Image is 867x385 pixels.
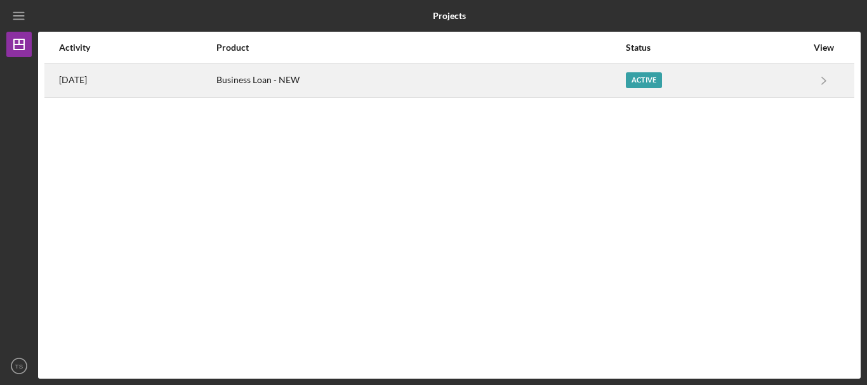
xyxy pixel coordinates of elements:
b: Projects [433,11,466,21]
div: Product [216,42,625,53]
button: TS [6,353,32,379]
div: Active [626,72,662,88]
div: Status [626,42,807,53]
text: TS [15,363,23,370]
div: View [808,42,840,53]
div: Activity [59,42,215,53]
time: 2025-08-15 07:24 [59,75,87,85]
div: Business Loan - NEW [216,65,625,96]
